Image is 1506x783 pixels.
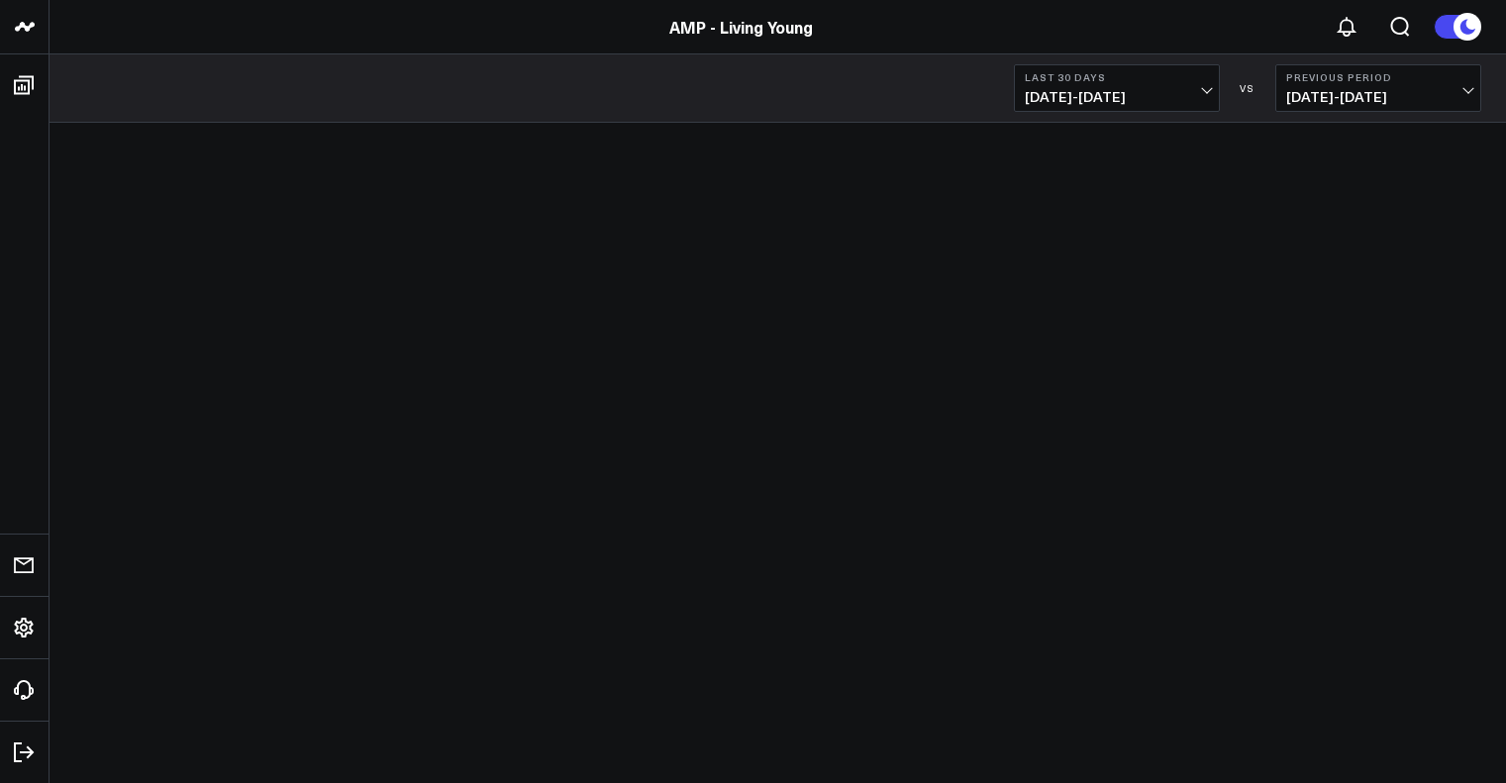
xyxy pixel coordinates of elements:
b: Previous Period [1286,71,1470,83]
a: AMP - Living Young [669,16,813,38]
button: Previous Period[DATE]-[DATE] [1275,64,1481,112]
div: VS [1230,82,1265,94]
span: [DATE] - [DATE] [1025,89,1209,105]
span: [DATE] - [DATE] [1286,89,1470,105]
b: Last 30 Days [1025,71,1209,83]
button: Last 30 Days[DATE]-[DATE] [1014,64,1220,112]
